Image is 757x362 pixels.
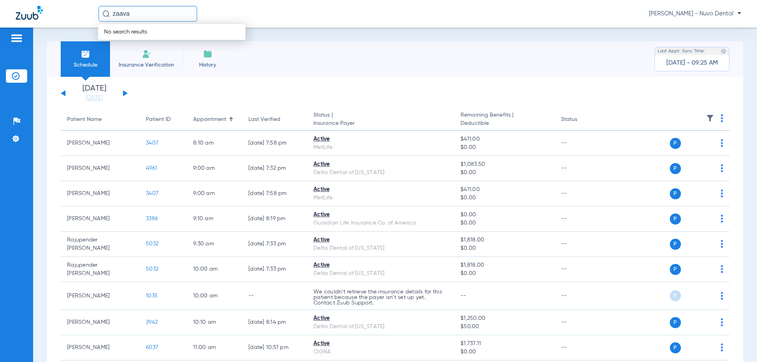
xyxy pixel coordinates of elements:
[721,114,723,122] img: group-dot-blue.svg
[313,348,448,356] div: CIGNA
[555,206,608,232] td: --
[718,324,757,362] iframe: Chat Widget
[10,33,23,43] img: hamburger-icon
[187,335,242,360] td: 11:00 AM
[721,189,723,197] img: group-dot-blue.svg
[313,194,448,202] div: MetLife
[61,232,140,257] td: Rajupender [PERSON_NAME]
[666,59,718,67] span: [DATE] - 09:25 AM
[555,156,608,181] td: --
[187,310,242,335] td: 10:10 AM
[313,289,448,306] p: We couldn’t retrieve the insurance details for this patient because the payer isn’t set up yet. C...
[313,340,448,348] div: Active
[61,310,140,335] td: [PERSON_NAME]
[649,10,741,18] span: [PERSON_NAME] - Nuvo Dental
[555,257,608,282] td: --
[71,85,118,102] li: [DATE]
[461,211,548,219] span: $0.00
[313,211,448,219] div: Active
[99,6,197,22] input: Search for patients
[461,160,548,169] span: $1,083.50
[146,293,158,299] span: 1035
[61,206,140,232] td: [PERSON_NAME]
[461,269,548,278] span: $0.00
[313,160,448,169] div: Active
[721,215,723,223] img: group-dot-blue.svg
[461,135,548,143] span: $411.00
[313,169,448,177] div: Delta Dental of [US_STATE]
[555,310,608,335] td: --
[461,293,466,299] span: --
[16,6,43,20] img: Zuub Logo
[721,48,726,54] img: last sync help info
[187,206,242,232] td: 9:10 AM
[146,140,158,146] span: 3407
[555,181,608,206] td: --
[670,138,681,149] span: P
[61,282,140,310] td: [PERSON_NAME]
[670,239,681,250] span: P
[242,282,307,310] td: --
[242,310,307,335] td: [DATE] 8:14 PM
[461,169,548,177] span: $0.00
[103,10,110,17] img: Search Icon
[461,314,548,323] span: $1,250.00
[721,139,723,147] img: group-dot-blue.svg
[146,345,158,350] span: 6037
[67,61,104,69] span: Schedule
[461,143,548,152] span: $0.00
[61,257,140,282] td: Rajupender [PERSON_NAME]
[242,257,307,282] td: [DATE] 7:33 PM
[187,257,242,282] td: 10:00 AM
[670,264,681,275] span: P
[116,61,177,69] span: Insurance Verification
[313,143,448,152] div: MetLife
[187,181,242,206] td: 9:00 AM
[670,163,681,174] span: P
[313,244,448,252] div: Delta Dental of [US_STATE]
[555,109,608,131] th: Status
[146,319,158,325] span: 2942
[721,292,723,300] img: group-dot-blue.svg
[461,323,548,331] span: $50.00
[61,156,140,181] td: [PERSON_NAME]
[313,135,448,143] div: Active
[193,115,236,124] div: Appointment
[61,335,140,360] td: [PERSON_NAME]
[98,29,153,35] span: No search results
[461,219,548,227] span: $0.00
[61,181,140,206] td: [PERSON_NAME]
[67,115,133,124] div: Patient Name
[146,241,158,247] span: 5032
[461,348,548,356] span: $0.00
[67,115,102,124] div: Patient Name
[461,194,548,202] span: $0.00
[706,114,714,122] img: filter.svg
[461,261,548,269] span: $1,818.00
[187,131,242,156] td: 8:10 AM
[203,49,213,59] img: History
[242,232,307,257] td: [DATE] 7:33 PM
[313,236,448,244] div: Active
[146,216,158,221] span: 3386
[721,318,723,326] img: group-dot-blue.svg
[454,109,554,131] th: Remaining Benefits |
[189,61,226,69] span: History
[242,335,307,360] td: [DATE] 10:51 PM
[721,240,723,248] img: group-dot-blue.svg
[187,232,242,257] td: 9:30 AM
[146,266,158,272] span: 5032
[193,115,226,124] div: Appointment
[313,269,448,278] div: Delta Dental of [US_STATE]
[313,323,448,331] div: Delta Dental of [US_STATE]
[313,261,448,269] div: Active
[461,119,548,128] span: Deductible
[721,265,723,273] img: group-dot-blue.svg
[555,335,608,360] td: --
[146,115,181,124] div: Patient ID
[658,47,705,55] span: Last Appt. Sync Time:
[242,156,307,181] td: [DATE] 7:32 PM
[461,186,548,194] span: $411.00
[670,188,681,199] span: P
